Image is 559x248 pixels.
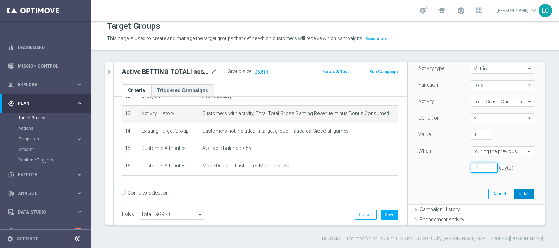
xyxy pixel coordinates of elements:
[8,45,83,50] button: equalizer Dashboard
[418,98,434,104] label: Activity
[139,88,199,106] td: Lifecycle
[8,221,83,240] div: Optibot
[8,100,76,107] div: Plan
[8,190,76,197] div: Analyze
[227,69,251,75] label: Group size
[8,44,14,51] i: equalizer
[8,228,83,234] button: lightbulb Optibot +10
[76,136,83,142] i: keyboard_arrow_right
[139,106,199,123] td: Activity History
[514,189,534,199] button: Update
[18,115,73,121] a: Target Groups
[8,209,83,215] button: Data Studio keyboard_arrow_right
[8,101,83,106] button: gps_fixed Plan keyboard_arrow_right
[18,136,83,142] button: Templates keyboard_arrow_right
[8,172,76,178] div: Execute
[418,131,431,138] label: Value
[202,110,396,116] span: Customers with activity, Total Total Gross Gaming Revenue minus Bonus Consumed > 0 , during the p...
[122,68,209,76] h2: Active BETTING TOTALI nosaldo GGRnb > 0 L3M Media<20
[18,134,91,144] div: Templates
[322,236,341,242] label: ID: 21554
[18,191,76,196] span: Analyze
[8,57,83,75] div: Mission Control
[76,100,83,107] i: keyboard_arrow_right
[8,191,83,196] button: track_changes Analyze keyboard_arrow_right
[420,217,464,222] span: Engagement Activity
[211,68,217,76] i: mode_edit
[347,236,543,242] label: Last modified on [DATE] at 12:25 PM UTC+02:00 by [PERSON_NAME][EMAIL_ADDRESS][DOMAIN_NAME]
[365,35,388,43] button: Read more
[18,113,91,123] div: Target Groups
[368,68,398,76] button: Run Campaign
[7,236,13,242] i: settings
[8,82,83,88] button: person_search Explore keyboard_arrow_right
[8,172,83,178] button: play_circle_outline Execute keyboard_arrow_right
[19,137,69,141] span: Templates
[17,237,38,241] a: Settings
[418,148,431,154] label: When
[381,210,398,220] button: Save
[322,68,351,76] button: Notes & Tags
[76,190,83,197] i: keyboard_arrow_right
[18,126,73,131] a: Actions
[107,21,160,31] h1: Target Groups
[122,84,151,97] a: Criteria
[18,83,76,87] span: Explore
[251,69,252,75] label: :
[122,123,139,140] td: 14
[438,7,446,14] span: school
[418,82,438,88] label: Function
[8,63,83,69] button: Mission Control
[18,147,73,152] a: Streams
[8,190,14,197] i: track_changes
[471,146,534,156] ng-select: during the previous
[202,145,251,151] span: Available Balance < €5
[76,171,83,178] i: keyboard_arrow_right
[8,172,14,178] i: play_circle_outline
[355,210,377,220] button: Cancel
[18,144,91,155] div: Streams
[139,140,199,158] td: Customer Attributes
[8,228,14,234] i: lightbulb
[105,62,113,82] button: chevron_right
[420,206,460,212] span: Campaign History
[128,190,169,196] label: Complex Selection
[18,101,76,106] span: Plan
[418,115,440,121] label: Condition
[8,100,14,107] i: gps_fixed
[139,158,199,175] td: Customer Attributes
[18,173,76,177] span: Execute
[254,69,269,76] span: 26,511
[122,140,139,158] td: 15
[18,210,76,214] span: Data Studio
[8,209,76,215] div: Data Studio
[139,123,199,140] td: Existing Target Group
[499,165,513,171] span: day(s)
[8,38,83,57] div: Dashboard
[151,84,214,97] a: Triggered Campaigns
[18,157,73,163] a: Realtime Triggers
[18,155,91,165] div: Realtime Triggers
[76,81,83,88] i: keyboard_arrow_right
[18,57,83,75] a: Mission Control
[122,211,136,217] label: Folder
[418,65,444,71] label: Activity type
[18,221,73,240] a: Optibot
[496,5,539,16] a: [PERSON_NAME]keyboard_arrow_down
[18,38,83,57] a: Dashboard
[122,88,139,106] td: 12
[202,128,349,134] span: Customers not included in target group: Pausa da Gioco all games
[488,189,509,199] button: Cancel
[202,163,289,169] span: Mode Deposit, Last Three Months < €20
[8,82,14,88] i: person_search
[76,209,83,215] i: keyboard_arrow_right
